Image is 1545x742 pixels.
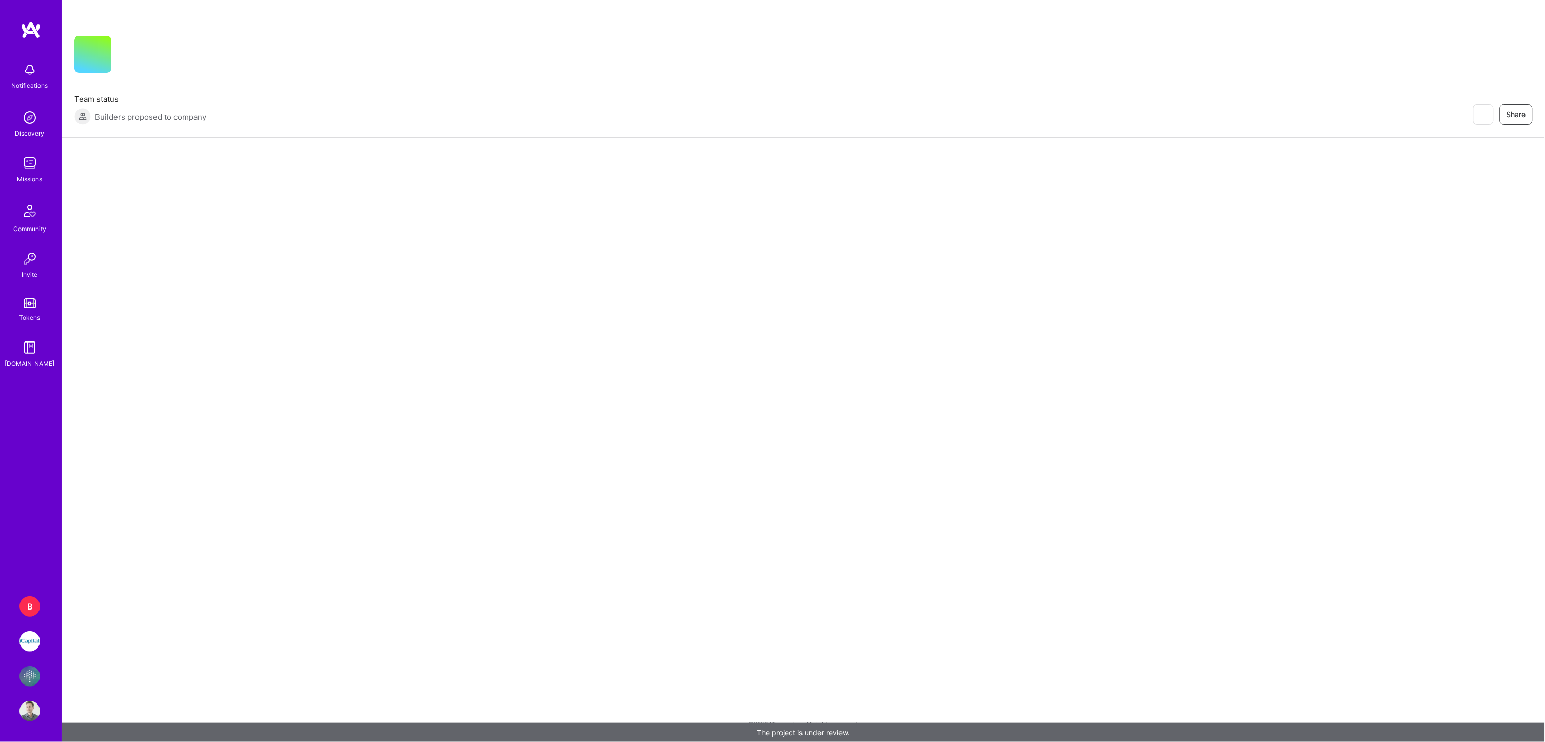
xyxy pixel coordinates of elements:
a: B [17,596,43,617]
img: guide book [19,337,40,358]
i: icon CompanyGray [124,52,132,61]
span: Share [1507,109,1526,120]
span: Team status [74,93,206,104]
img: Invite [19,249,40,269]
img: logo [21,21,41,39]
div: B [19,596,40,617]
a: Flowcarbon: AI Memory Company [17,666,43,687]
div: Community [13,223,46,234]
img: Builders proposed to company [74,108,91,125]
img: tokens [24,298,36,308]
img: Community [17,199,42,223]
a: iCapital: Build and maintain RESTful API [17,631,43,652]
img: iCapital: Build and maintain RESTful API [19,631,40,652]
img: User Avatar [19,701,40,721]
div: Discovery [15,128,45,139]
a: User Avatar [17,701,43,721]
div: Tokens [19,312,41,323]
div: [DOMAIN_NAME] [5,358,55,369]
img: teamwork [19,153,40,174]
img: Flowcarbon: AI Memory Company [19,666,40,687]
div: Notifications [12,80,48,91]
button: Share [1500,104,1533,125]
img: bell [19,60,40,80]
span: Builders proposed to company [95,111,206,122]
i: icon EyeClosed [1479,110,1487,119]
div: Missions [17,174,43,184]
img: discovery [19,107,40,128]
div: The project is under review. [62,723,1545,742]
div: Invite [22,269,38,280]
